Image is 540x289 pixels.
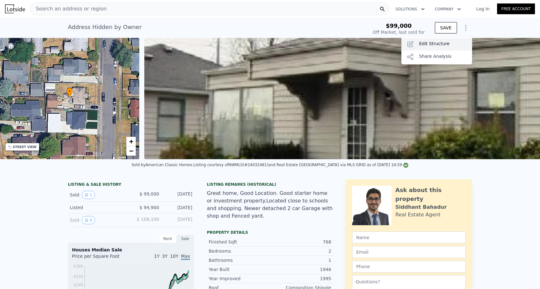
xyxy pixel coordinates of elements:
[67,88,73,94] span: •
[209,266,270,273] div: Year Built
[401,38,472,51] div: Edit Structure
[13,145,37,149] div: STREET VIEW
[373,29,425,35] div: Off Market, last sold for
[162,254,167,259] span: 3Y
[31,5,107,13] span: Search an address or region
[207,182,333,187] div: Listing Remarks (Historical)
[164,204,192,211] div: [DATE]
[459,21,472,34] button: Show Options
[209,239,270,245] div: Finished Sqft
[73,264,83,268] tspan: $380
[403,163,408,168] img: NWMLS Logo
[209,248,270,254] div: Bedrooms
[82,191,95,199] button: View historical data
[73,283,83,287] tspan: $290
[70,191,126,199] div: Sold
[469,6,497,12] a: Log In
[126,137,136,146] a: Zoom in
[154,254,159,259] span: 1Y
[395,186,466,203] div: Ask about this property
[435,22,457,33] button: SAVE
[181,254,190,260] span: Max
[67,87,73,99] div: •
[352,261,466,273] input: Phone
[209,275,270,282] div: Year Improved
[395,203,447,211] div: Siddhant Bahadur
[270,257,331,263] div: 1
[352,246,466,258] input: Email
[72,253,131,263] div: Price per Square Foot
[126,146,136,156] a: Zoom out
[164,216,192,224] div: [DATE]
[497,3,535,14] a: Free Account
[194,163,409,167] div: Listing courtesy of NWMLS (#24032481) and Real Estate [GEOGRAPHIC_DATA] via MLS GRID as of [DATE]...
[82,216,95,224] button: View historical data
[270,275,331,282] div: 1995
[73,274,83,279] tspan: $330
[207,230,333,235] div: Property details
[132,163,194,167] div: Sold by American Classic Homes .
[401,51,472,63] div: Share Analysis
[68,23,142,32] div: Address Hidden by Owner
[140,191,159,196] span: $ 99,000
[352,232,466,244] input: Name
[164,191,192,199] div: [DATE]
[5,4,25,13] img: Lotside
[72,247,190,253] div: Houses Median Sale
[386,22,412,29] span: $99,000
[209,257,270,263] div: Bathrooms
[170,254,178,259] span: 10Y
[140,205,159,210] span: $ 94,900
[270,266,331,273] div: 1946
[68,182,194,188] div: LISTING & SALE HISTORY
[129,137,133,145] span: +
[129,147,133,155] span: −
[177,235,194,243] div: Sale
[207,190,333,220] div: Great home, Good Location. Good starter home or investment property.Located close to schools and ...
[270,248,331,254] div: 2
[401,37,472,64] div: Show Options
[137,217,159,222] span: $ 108,100
[395,211,441,219] div: Real Estate Agent
[430,3,466,15] button: Company
[270,239,331,245] div: 768
[70,204,126,211] div: Listed
[70,216,126,224] div: Sold
[390,3,430,15] button: Solutions
[159,235,177,243] div: Rent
